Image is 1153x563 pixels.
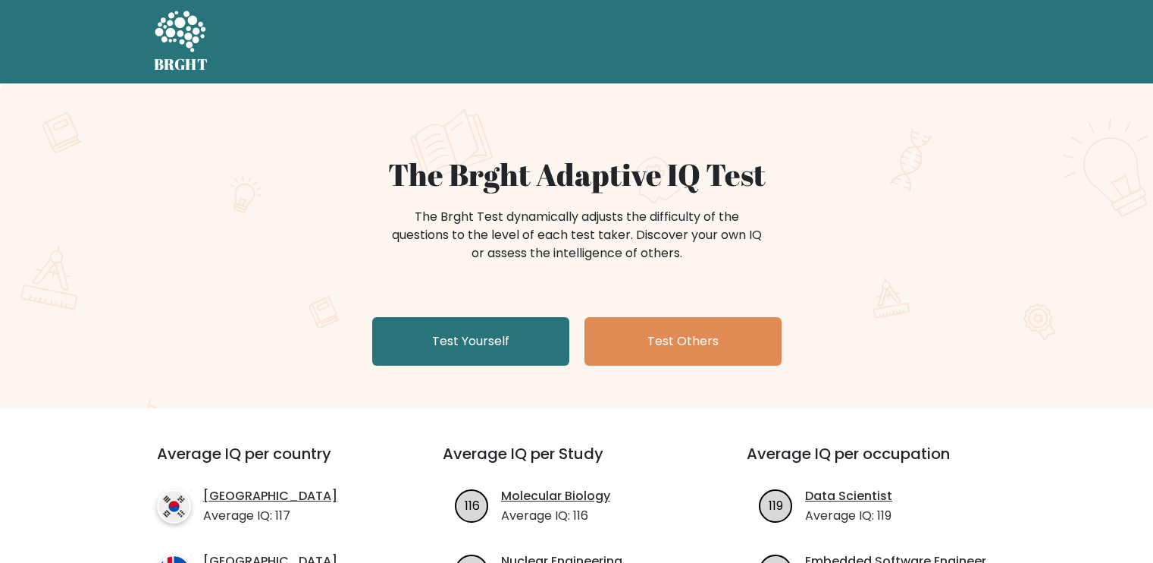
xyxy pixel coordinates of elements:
h3: Average IQ per occupation [747,445,1014,481]
p: Average IQ: 119 [805,507,892,525]
p: Average IQ: 116 [501,507,610,525]
h3: Average IQ per country [157,445,388,481]
div: The Brght Test dynamically adjusts the difficulty of the questions to the level of each test take... [387,208,766,263]
a: Test Others [584,317,782,366]
text: 116 [465,496,480,514]
a: Test Yourself [372,317,569,366]
a: [GEOGRAPHIC_DATA] [203,487,337,505]
a: Data Scientist [805,487,892,505]
a: BRGHT [154,6,208,77]
img: country [157,489,191,524]
text: 119 [769,496,783,514]
a: Molecular Biology [501,487,610,505]
h1: The Brght Adaptive IQ Test [207,156,947,193]
h5: BRGHT [154,55,208,74]
p: Average IQ: 117 [203,507,337,525]
h3: Average IQ per Study [443,445,710,481]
